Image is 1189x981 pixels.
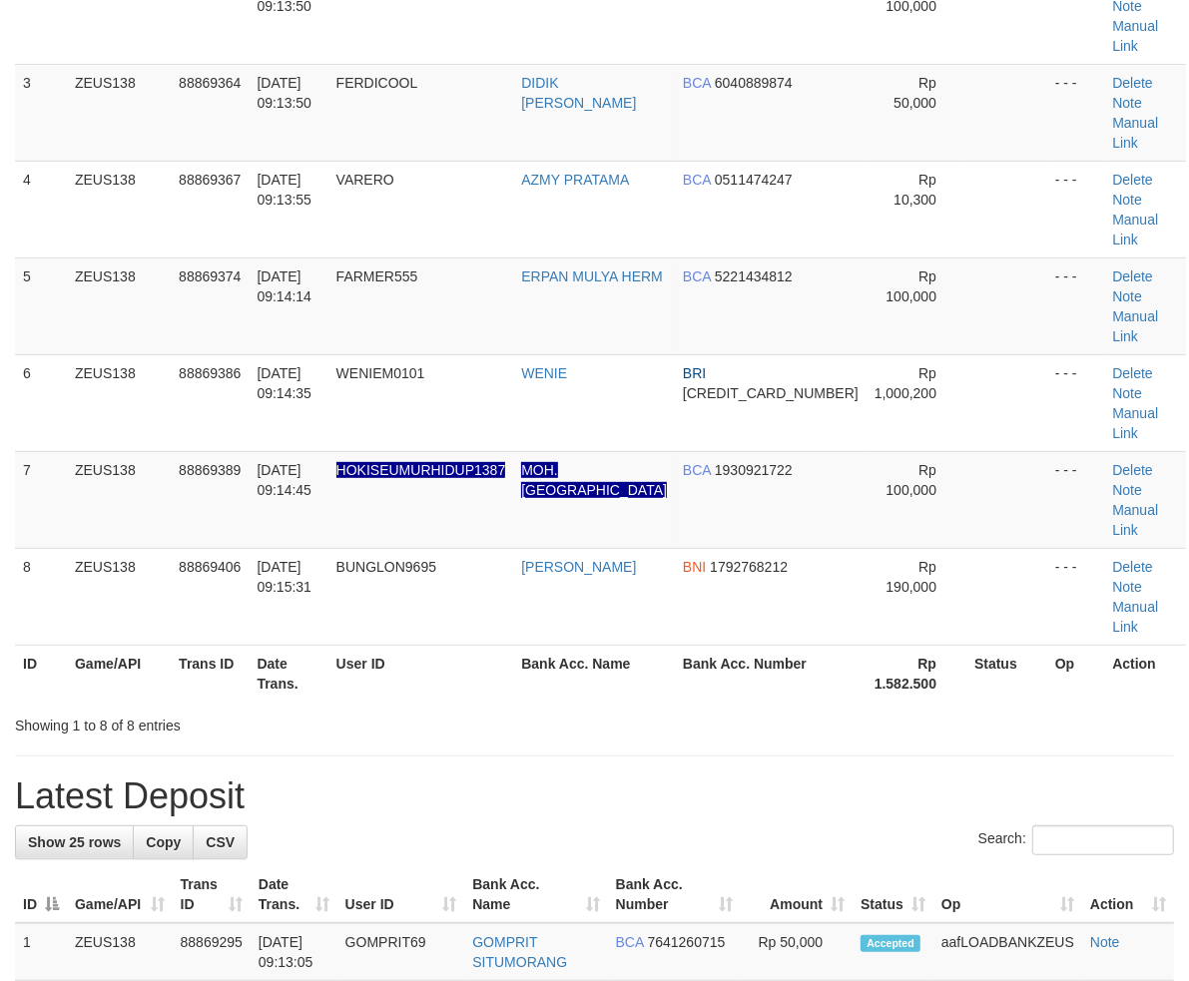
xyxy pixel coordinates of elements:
td: - - - [1047,548,1104,645]
a: Manual Link [1112,115,1158,151]
a: Note [1112,579,1142,595]
span: [DATE] 09:13:50 [257,75,311,111]
span: WENIEM0101 [336,365,425,381]
span: Copy 6040889874 to clipboard [715,75,793,91]
td: 1 [15,923,67,981]
span: Copy [146,834,181,850]
span: Rp 190,000 [887,559,937,595]
a: DIDIK [PERSON_NAME] [521,75,636,111]
a: Note [1112,192,1142,208]
th: Bank Acc. Name: activate to sort column ascending [464,866,607,923]
span: Show 25 rows [28,834,121,850]
a: WENIE [521,365,567,381]
a: Delete [1112,172,1152,188]
span: 88869364 [179,75,241,91]
th: Rp 1.582.500 [867,645,966,702]
th: Bank Acc. Number [675,645,867,702]
span: Rp 100,000 [887,462,937,498]
span: 88869386 [179,365,241,381]
td: 88869295 [173,923,251,981]
span: [DATE] 09:14:35 [257,365,311,401]
td: 7 [15,451,67,548]
span: FARMER555 [336,268,418,284]
td: ZEUS138 [67,354,171,451]
th: Amount: activate to sort column ascending [741,866,853,923]
span: BNI [683,559,706,575]
span: VARERO [336,172,394,188]
label: Search: [978,825,1174,855]
td: 4 [15,161,67,257]
td: - - - [1047,451,1104,548]
span: [DATE] 09:13:55 [257,172,311,208]
td: ZEUS138 [67,548,171,645]
a: Note [1112,482,1142,498]
a: Delete [1112,462,1152,478]
a: Manual Link [1112,502,1158,538]
th: Action [1104,645,1186,702]
th: Status: activate to sort column ascending [853,866,933,923]
a: Manual Link [1112,599,1158,635]
span: Rp 100,000 [887,268,937,304]
span: Copy 7641260715 to clipboard [648,934,726,950]
a: Note [1112,288,1142,304]
td: ZEUS138 [67,64,171,161]
td: - - - [1047,354,1104,451]
a: Manual Link [1112,308,1158,344]
td: aafLOADBANKZEUS [933,923,1082,981]
th: Bank Acc. Name [513,645,675,702]
td: [DATE] 09:13:05 [251,923,337,981]
a: MOH. [GEOGRAPHIC_DATA] [521,462,667,498]
span: Rp 10,300 [893,172,936,208]
td: ZEUS138 [67,257,171,354]
th: Action: activate to sort column ascending [1082,866,1174,923]
span: FERDICOOL [336,75,418,91]
td: - - - [1047,64,1104,161]
span: [DATE] 09:15:31 [257,559,311,595]
span: [DATE] 09:14:45 [257,462,311,498]
span: BCA [616,934,644,950]
span: 88869374 [179,268,241,284]
a: Note [1090,934,1120,950]
a: Copy [133,825,194,859]
td: 3 [15,64,67,161]
span: Copy 1792768212 to clipboard [710,559,788,575]
th: Status [966,645,1047,702]
th: Op [1047,645,1104,702]
td: 6 [15,354,67,451]
a: GOMPRIT SITUMORANG [472,934,567,970]
th: Game/API: activate to sort column ascending [67,866,173,923]
span: BCA [683,172,711,188]
span: [DATE] 09:14:14 [257,268,311,304]
span: Copy 1930921722 to clipboard [715,462,793,478]
a: Note [1112,385,1142,401]
a: AZMY PRATAMA [521,172,629,188]
a: Show 25 rows [15,825,134,859]
th: Trans ID: activate to sort column ascending [173,866,251,923]
td: GOMPRIT69 [337,923,465,981]
span: BRI [683,365,706,381]
td: Rp 50,000 [741,923,853,981]
h1: Latest Deposit [15,776,1174,816]
td: ZEUS138 [67,923,173,981]
span: Copy 343401042797536 to clipboard [683,385,859,401]
span: BUNGLON9695 [336,559,436,575]
th: Date Trans.: activate to sort column ascending [251,866,337,923]
span: Rp 1,000,200 [875,365,936,401]
span: BCA [683,462,711,478]
th: Trans ID [171,645,249,702]
td: 8 [15,548,67,645]
span: Nama rekening ada tanda titik/strip, harap diedit [336,462,506,478]
a: Note [1112,95,1142,111]
input: Search: [1032,825,1174,855]
td: 5 [15,257,67,354]
a: CSV [193,825,248,859]
a: Delete [1112,268,1152,284]
td: - - - [1047,161,1104,257]
a: Manual Link [1112,405,1158,441]
th: Date Trans. [249,645,327,702]
a: Manual Link [1112,18,1158,54]
span: Copy 0511474247 to clipboard [715,172,793,188]
th: User ID: activate to sort column ascending [337,866,465,923]
td: - - - [1047,257,1104,354]
a: ERPAN MULYA HERM [521,268,663,284]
